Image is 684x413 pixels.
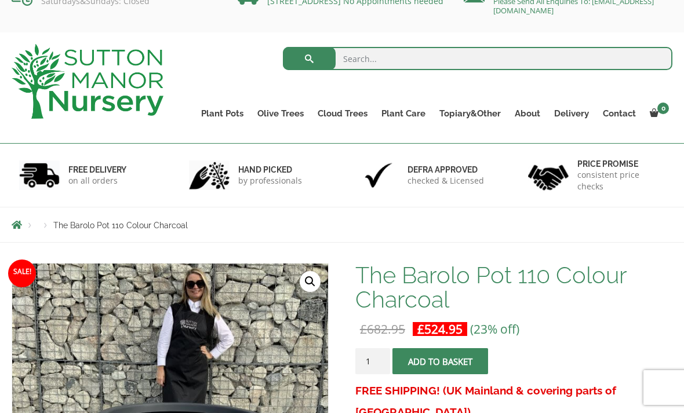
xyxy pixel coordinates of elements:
[577,159,665,169] h6: Price promise
[53,221,188,230] span: The Barolo Pot 110 Colour Charcoal
[238,175,302,187] p: by professionals
[12,44,163,119] img: logo
[8,260,36,287] span: Sale!
[408,165,484,175] h6: Defra approved
[19,160,60,190] img: 1.jpg
[311,105,374,122] a: Cloud Trees
[194,105,250,122] a: Plant Pots
[417,321,463,337] bdi: 524.95
[358,160,399,190] img: 3.jpg
[508,105,547,122] a: About
[68,165,126,175] h6: FREE DELIVERY
[392,348,488,374] button: Add to basket
[374,105,432,122] a: Plant Care
[360,321,405,337] bdi: 682.95
[432,105,508,122] a: Topiary&Other
[250,105,311,122] a: Olive Trees
[643,105,672,122] a: 0
[238,165,302,175] h6: hand picked
[12,220,672,229] nav: Breadcrumbs
[417,321,424,337] span: £
[355,348,390,374] input: Product quantity
[300,271,321,292] a: View full-screen image gallery
[68,175,126,187] p: on all orders
[577,169,665,192] p: consistent price checks
[470,321,519,337] span: (23% off)
[360,321,367,337] span: £
[596,105,643,122] a: Contact
[528,158,569,193] img: 4.jpg
[355,263,672,312] h1: The Barolo Pot 110 Colour Charcoal
[657,103,669,114] span: 0
[283,47,673,70] input: Search...
[408,175,484,187] p: checked & Licensed
[189,160,230,190] img: 2.jpg
[547,105,596,122] a: Delivery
